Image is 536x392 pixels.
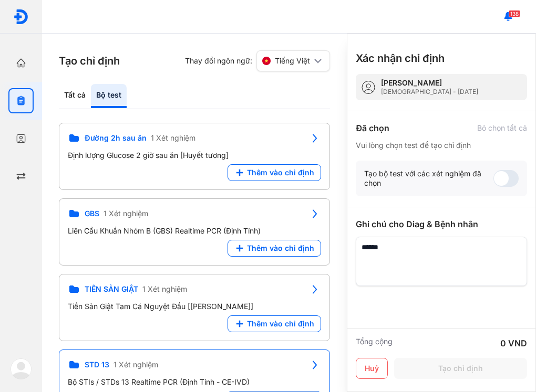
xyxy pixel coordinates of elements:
span: GBS [85,209,99,218]
span: Thêm vào chỉ định [247,243,314,253]
button: Thêm vào chỉ định [228,164,321,181]
div: 0 VND [500,337,527,349]
span: STD 13 [85,360,109,369]
button: Thêm vào chỉ định [228,240,321,257]
div: Ghi chú cho Diag & Bệnh nhân [356,218,527,230]
div: Tổng cộng [356,337,393,349]
div: Thay đổi ngôn ngữ: [185,50,330,71]
span: 1 Xét nghiệm [151,133,195,143]
div: [PERSON_NAME] [381,78,478,88]
img: logo [11,358,32,379]
div: Bộ test [91,84,127,108]
img: logo [13,9,29,25]
button: Thêm vào chỉ định [228,315,321,332]
div: Tiền Sản Giật Tam Cá Nguyệt Đầu [[PERSON_NAME]] [68,302,321,311]
h3: Xác nhận chỉ định [356,51,445,66]
div: Bộ STIs / STDs 13 Realtime PCR (Định Tính - CE-IVD) [68,377,321,387]
div: [DEMOGRAPHIC_DATA] - [DATE] [381,88,478,96]
div: Tất cả [59,84,91,108]
div: Định lượng Glucose 2 giờ sau ăn [Huyết tương] [68,151,321,160]
div: Đã chọn [356,122,389,134]
span: 138 [509,10,520,17]
button: Huỷ [356,358,388,379]
button: Tạo chỉ định [394,358,527,379]
span: Thêm vào chỉ định [247,319,314,329]
span: 1 Xét nghiệm [114,360,158,369]
span: TIỀN SẢN GIẬT [85,284,138,294]
div: Liên Cầu Khuẩn Nhóm B (GBS) Realtime PCR (Định Tính) [68,226,321,236]
span: 1 Xét nghiệm [104,209,148,218]
span: Đường 2h sau ăn [85,133,147,143]
h3: Tạo chỉ định [59,54,120,68]
div: Vui lòng chọn test để tạo chỉ định [356,141,527,150]
div: Bỏ chọn tất cả [477,123,527,133]
div: Tạo bộ test với các xét nghiệm đã chọn [364,169,493,188]
span: Tiếng Việt [275,56,310,66]
span: Thêm vào chỉ định [247,168,314,177]
span: 1 Xét nghiệm [142,284,187,294]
